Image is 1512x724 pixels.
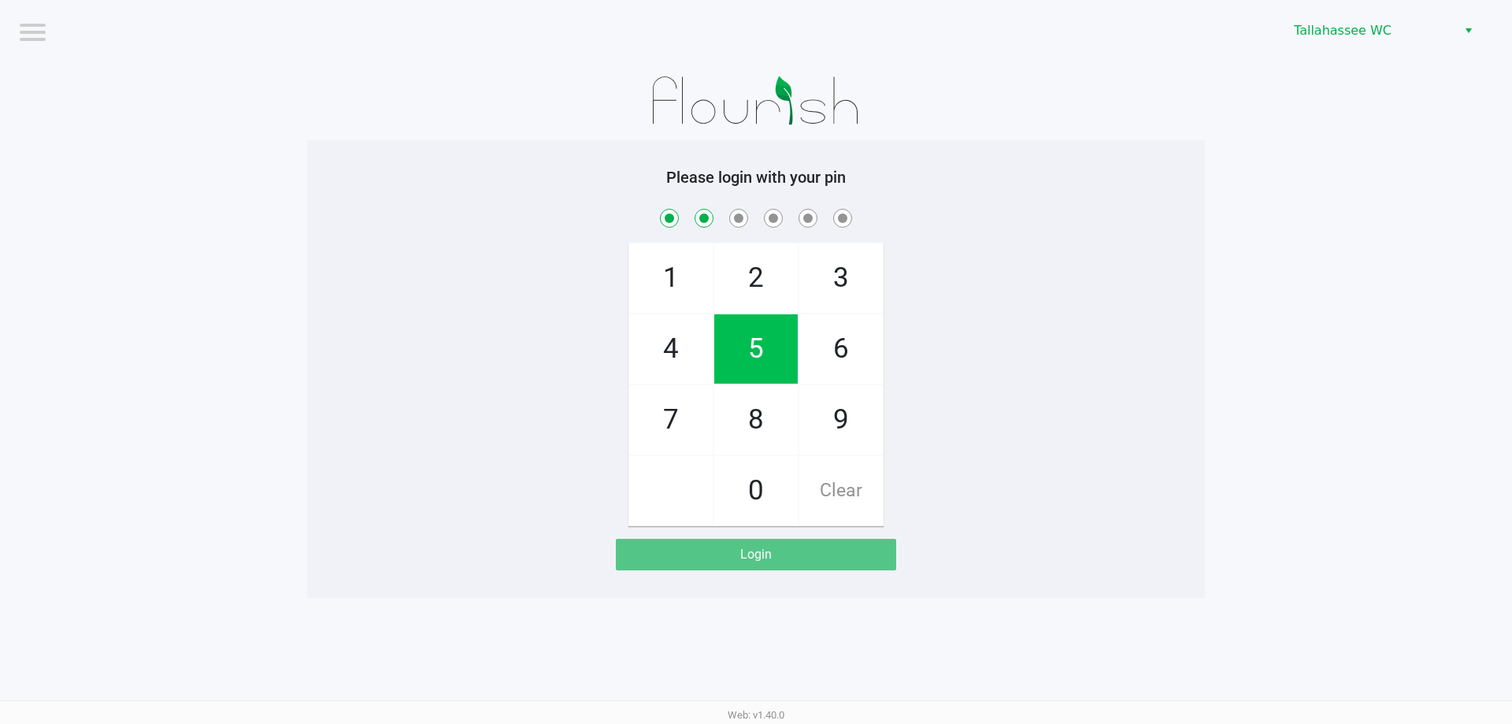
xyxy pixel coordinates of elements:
[714,456,798,525] span: 0
[728,709,784,721] span: Web: v1.40.0
[799,243,883,313] span: 3
[629,385,713,455] span: 7
[629,314,713,384] span: 4
[714,314,798,384] span: 5
[799,456,883,525] span: Clear
[319,168,1193,187] h5: Please login with your pin
[799,385,883,455] span: 9
[714,243,798,313] span: 2
[1294,21,1447,40] span: Tallahassee WC
[1457,17,1480,45] button: Select
[714,385,798,455] span: 8
[799,314,883,384] span: 6
[629,243,713,313] span: 1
